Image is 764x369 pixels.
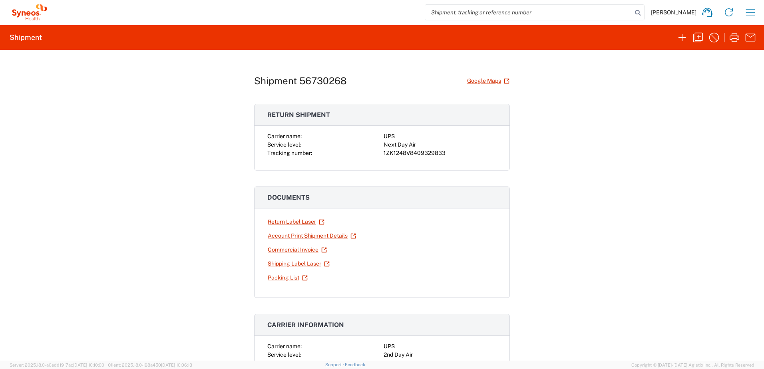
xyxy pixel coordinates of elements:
[10,33,42,42] h2: Shipment
[267,111,330,119] span: Return shipment
[108,363,192,367] span: Client: 2025.18.0-198a450
[345,362,365,367] a: Feedback
[384,132,497,141] div: UPS
[267,194,310,201] span: Documents
[267,215,325,229] a: Return Label Laser
[384,149,497,157] div: 1ZK1248V8409329833
[161,363,192,367] span: [DATE] 10:06:13
[267,351,301,358] span: Service level:
[267,229,356,243] a: Account Print Shipment Details
[267,257,330,271] a: Shipping Label Laser
[384,141,497,149] div: Next Day Air
[631,361,754,369] span: Copyright © [DATE]-[DATE] Agistix Inc., All Rights Reserved
[267,271,308,285] a: Packing List
[267,360,312,366] span: Tracking number:
[267,343,302,349] span: Carrier name:
[267,321,344,329] span: Carrier information
[267,133,302,139] span: Carrier name:
[267,243,327,257] a: Commercial Invoice
[384,351,497,359] div: 2nd Day Air
[384,342,497,351] div: UPS
[384,359,497,367] div: 1ZK1248V0208924621
[651,9,696,16] span: [PERSON_NAME]
[254,75,347,87] h1: Shipment 56730268
[467,74,510,88] a: Google Maps
[73,363,104,367] span: [DATE] 10:10:00
[267,150,312,156] span: Tracking number:
[425,5,632,20] input: Shipment, tracking or reference number
[325,362,345,367] a: Support
[10,363,104,367] span: Server: 2025.18.0-a0edd1917ac
[267,141,301,148] span: Service level:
